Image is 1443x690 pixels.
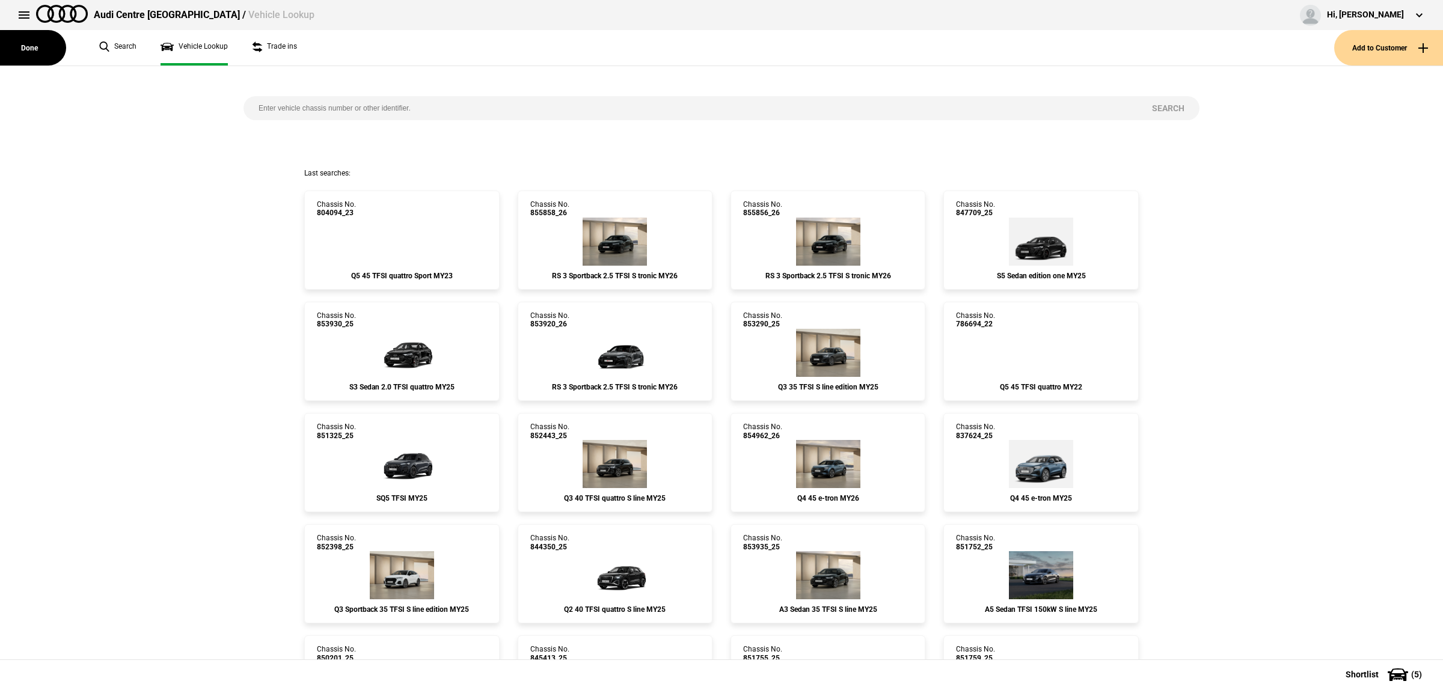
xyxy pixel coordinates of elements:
[1009,218,1073,266] img: Audi_FU2S5Y_25LE_GX_0E0E_PAH_9VS_PYH_3FP_(Nadin:_3FP_9VS_C84_PAH_PYH_SN8)_ext.png
[317,432,356,440] span: 851325_25
[956,654,995,662] span: 851759_25
[36,5,88,23] img: audi.png
[956,320,995,328] span: 786694_22
[1009,551,1073,599] img: Audi_FU2AZG_25_FW_6Y6Y_WA9_PAH_9VS_WA7_PYH_3FP_U43_(Nadin:_3FP_9VS_C88_PAH_PYH_SN8_U43_WA7_WA9)_e...
[583,218,647,266] img: Audi_8YFRWY_26_TG_0E0E_5MB_6FA_PEJ_64U_(Nadin:_5MB_64U_6FA_C57_PEJ)_ext.png
[1328,659,1443,689] button: Shortlist(5)
[530,494,700,502] div: Q3 40 TFSI quattro S line MY25
[530,423,569,440] div: Chassis No.
[743,605,913,614] div: A3 Sedan 35 TFSI S line MY25
[317,645,356,662] div: Chassis No.
[317,200,356,218] div: Chassis No.
[796,329,860,377] img: Audi_F3BCCX_25LE_FZ_6Y6Y_3FU_QQ2_6FJ_3S2_V72_WN8_(Nadin:_3FU_3S2_6FJ_C62_QQ2_V72_WN8)_ext.png
[248,9,314,20] span: Vehicle Lookup
[956,494,1126,502] div: Q4 45 e-tron MY25
[743,494,913,502] div: Q4 45 e-tron MY26
[317,605,486,614] div: Q3 Sportback 35 TFSI S line edition MY25
[743,320,782,328] span: 853290_25
[397,256,406,266] img: Audi_FYGB3Y_23S_YM_L5L5_MP_4ZD_54U_(Nadin:_3FU_3S2_4ZD_54U_5MF_6FJ_6NQ_9VD_C41_PCE_PCF_PV3_S37_WA...
[956,200,995,218] div: Chassis No.
[743,209,782,217] span: 855856_26
[530,543,569,551] span: 844350_25
[370,551,434,599] img: Audi_F3NCCX_25LE_FZ_2Y2Y_QQ2_3FB_6FJ_V72_WN8_X8C_(Nadin:_3FB_6FJ_C62_QQ2_V72_WN8)_ext.png
[94,8,314,22] div: Audi Centre [GEOGRAPHIC_DATA] /
[743,432,782,440] span: 854962_26
[530,209,569,217] span: 855858_26
[579,551,651,599] img: Audi_GAGCGY_25_YM_0E0E_3FB_4A3_(Nadin:_3FB_4A3_C48)_ext.png
[956,605,1126,614] div: A5 Sedan TFSI 150kW S line MY25
[1037,367,1046,377] img: Audi_FYGB3Y_22_YM_A2A2_PAO_4A3_(Nadin:_4A3_C34_PAO)_ext.png
[743,543,782,551] span: 853935_25
[530,645,569,662] div: Chassis No.
[317,534,356,551] div: Chassis No.
[304,169,351,177] span: Last searches:
[317,272,486,280] div: Q5 45 TFSI quattro Sport MY23
[796,218,860,266] img: Audi_8YFRWY_26_QH_0E0E_5MB_6FA_64T_(Nadin:_5MB_64T_6FA_C57)_ext.png
[1327,9,1404,21] div: Hi, [PERSON_NAME]
[956,645,995,662] div: Chassis No.
[583,440,647,488] img: Audi_F3BC6Y_25_EI_0E0E_3FU_52Z_(Nadin:_3FU_52Z_C62)_ext.png
[530,320,569,328] span: 853920_26
[530,432,569,440] span: 852443_25
[244,96,1137,120] input: Enter vehicle chassis number or other identifier.
[796,551,860,599] img: Audi_8YMCYG_25_EI_0E0E_WBX_3FB_3L5_WXC_PWL_WXC-2_PY5_PYY_(Nadin:_3FB_3L5_C56_PWL_PY5_PYY_WBX_WXC)...
[530,311,569,329] div: Chassis No.
[956,543,995,551] span: 851752_25
[1411,670,1422,679] span: ( 5 )
[317,320,356,328] span: 853930_25
[99,30,136,66] a: Search
[743,645,782,662] div: Chassis No.
[317,209,356,217] span: 804094_23
[317,654,356,662] span: 850201_25
[317,543,356,551] span: 852398_25
[530,383,700,391] div: RS 3 Sportback 2.5 TFSI S tronic MY26
[530,605,700,614] div: Q2 40 TFSI quattro S line MY25
[317,311,356,329] div: Chassis No.
[579,329,651,377] img: Audi_8YFRWY_26_TG_6Y6Y_PEJ_64U_(Nadin:_4VN_64U_C57_PEJ)_ext.png
[743,383,913,391] div: Q3 35 TFSI S line edition MY25
[317,383,486,391] div: S3 Sedan 2.0 TFSI quattro MY25
[1137,96,1199,120] button: Search
[366,329,438,377] img: Audi_8YMS5Y_25_EI_0E0E_6FA_C2T_0P6_4ZP_WXD_PYH_4GF_PG6_(Nadin:_0P6_4GF_4ZP_6FA_C2T_C56_PG6_PYH_S7...
[1346,670,1379,679] span: Shortlist
[366,440,438,488] img: Audi_GUBS5Y_25S_GX_N7N7_PAH_5MK_WA2_6FJ_53A_PYH_PWO_Y4T_(Nadin:_53A_5MK_6FJ_C56_PAH_PWO_PYH_WA2_Y...
[252,30,297,66] a: Trade ins
[530,534,569,551] div: Chassis No.
[1009,440,1073,488] img: Audi_F4BA53_25_AO_5Y5Y_FB5_(Nadin:_C15_FB5_S7E_YEA)_ext.png
[956,272,1126,280] div: S5 Sedan edition one MY25
[530,272,700,280] div: RS 3 Sportback 2.5 TFSI S tronic MY26
[161,30,228,66] a: Vehicle Lookup
[317,494,486,502] div: SQ5 TFSI MY25
[956,311,995,329] div: Chassis No.
[743,272,913,280] div: RS 3 Sportback 2.5 TFSI S tronic MY26
[956,534,995,551] div: Chassis No.
[743,200,782,218] div: Chassis No.
[796,440,860,488] img: Audi_F4BA53_26_AO_5Y5Y_3FU_4ZD_WA2_WA7_3S2_FB5_55K_PY5_PYY_(Nadin:_3FU_3S2_4ZD_55K_6FJ_C20_FB5_PY...
[1334,30,1443,66] button: Add to Customer
[956,432,995,440] span: 837624_25
[743,423,782,440] div: Chassis No.
[743,654,782,662] span: 851755_25
[530,200,569,218] div: Chassis No.
[956,383,1126,391] div: Q5 45 TFSI quattro MY22
[956,423,995,440] div: Chassis No.
[530,654,569,662] span: 845413_25
[743,311,782,329] div: Chassis No.
[743,534,782,551] div: Chassis No.
[317,423,356,440] div: Chassis No.
[956,209,995,217] span: 847709_25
